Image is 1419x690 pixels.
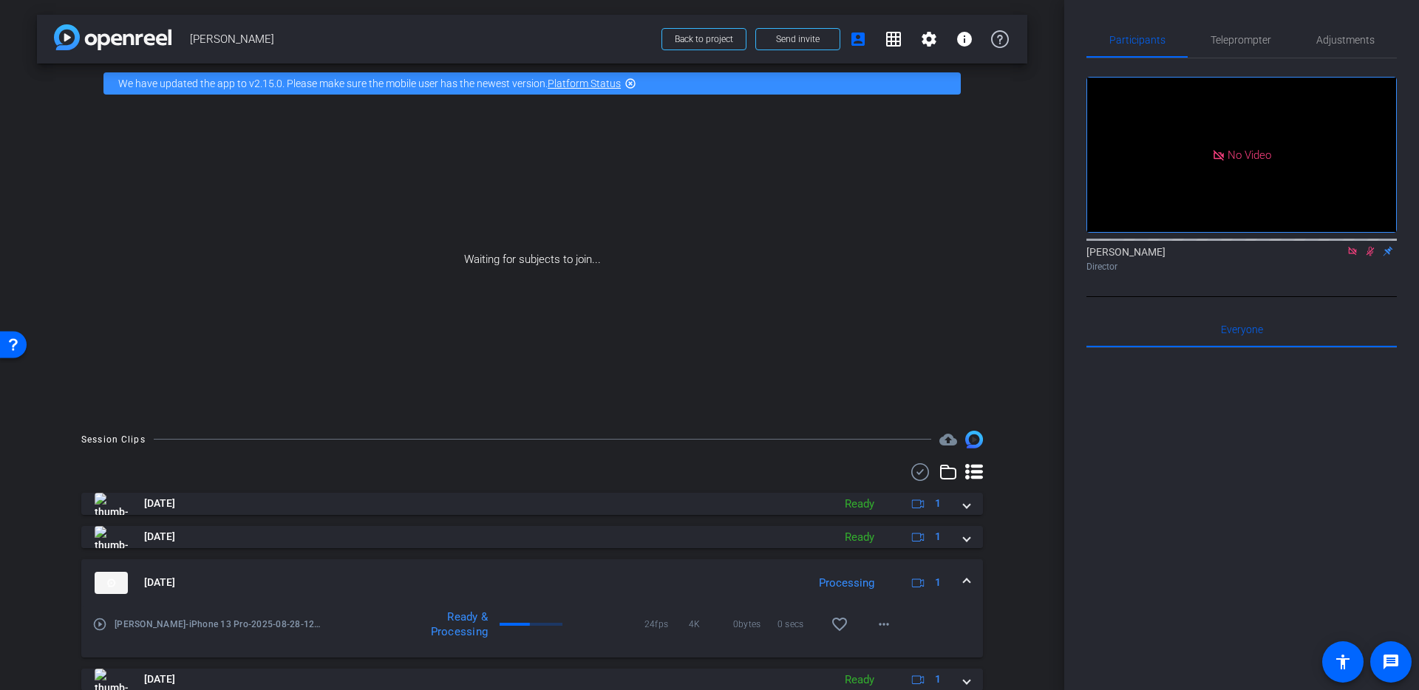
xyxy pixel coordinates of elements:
[811,575,882,592] div: Processing
[95,572,128,594] img: thumb-nail
[689,617,733,632] span: 4K
[939,431,957,448] mat-icon: cloud_upload
[920,30,938,48] mat-icon: settings
[37,103,1027,416] div: Waiting for subjects to join...
[398,609,495,639] div: Ready & Processing
[777,617,822,632] span: 0 secs
[144,672,175,687] span: [DATE]
[1221,324,1263,335] span: Everyone
[144,496,175,511] span: [DATE]
[625,78,636,89] mat-icon: highlight_off
[1211,35,1271,45] span: Teleprompter
[92,617,107,632] mat-icon: play_circle_outline
[644,617,689,632] span: 24fps
[875,615,893,633] mat-icon: more_horiz
[935,496,941,511] span: 1
[733,617,777,632] span: 0bytes
[956,30,973,48] mat-icon: info
[776,33,820,45] span: Send invite
[1382,653,1400,671] mat-icon: message
[144,575,175,590] span: [DATE]
[837,672,882,689] div: Ready
[81,607,983,657] div: thumb-nail[DATE]Processing1
[1086,245,1397,273] div: [PERSON_NAME]
[144,529,175,544] span: [DATE]
[935,672,941,687] span: 1
[81,493,983,515] mat-expansion-panel-header: thumb-nail[DATE]Ready1
[1228,148,1271,161] span: No Video
[54,24,171,50] img: app-logo
[1334,653,1352,671] mat-icon: accessibility
[1109,35,1166,45] span: Participants
[661,28,746,50] button: Back to project
[95,526,128,548] img: thumb-nail
[837,529,882,546] div: Ready
[81,432,146,447] div: Session Clips
[885,30,902,48] mat-icon: grid_on
[837,496,882,513] div: Ready
[831,615,848,633] mat-icon: favorite_border
[95,493,128,515] img: thumb-nail
[548,78,621,89] a: Platform Status
[935,575,941,590] span: 1
[939,431,957,448] span: Destinations for your clips
[1086,260,1397,273] div: Director
[849,30,867,48] mat-icon: account_box
[103,72,961,95] div: We have updated the app to v2.15.0. Please make sure the mobile user has the newest version.
[935,529,941,544] span: 1
[115,617,321,632] span: [PERSON_NAME]-iPhone 13 Pro-2025-08-28-12-17-21-368-0
[755,28,840,50] button: Send invite
[81,526,983,548] mat-expansion-panel-header: thumb-nail[DATE]Ready1
[81,559,983,607] mat-expansion-panel-header: thumb-nail[DATE]Processing1
[965,431,983,448] img: Session clips
[190,24,653,54] span: [PERSON_NAME]
[1316,35,1375,45] span: Adjustments
[675,34,733,44] span: Back to project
